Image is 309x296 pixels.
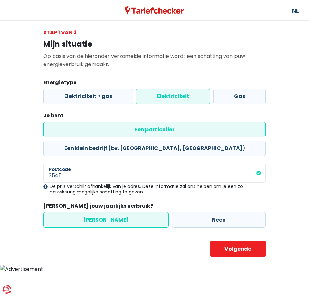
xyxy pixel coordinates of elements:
input: 1000 [43,164,266,183]
legend: [PERSON_NAME] jouw jaarlijks verbruik? [43,202,266,212]
legend: Je bent [43,112,266,122]
p: Op basis van de hieronder verzamelde informatie wordt een schatting van jouw energieverbruik gema... [43,52,266,68]
label: Elektriciteit [136,89,210,104]
label: Neen [172,212,266,228]
label: Elektriciteit + gas [43,89,133,104]
label: Een particulier [43,122,266,137]
div: De prijs verschilt afhankelijk van je adres. Deze informatie zal ons helpen om je een zo nauwkeur... [43,184,266,195]
label: [PERSON_NAME] [43,212,169,228]
button: Volgende [210,241,266,257]
img: Tariefchecker logo [125,6,184,15]
label: Gas [213,89,266,104]
legend: Energietype [43,79,266,89]
a: NL [292,0,298,20]
div: Stap 1 van 3 [43,28,266,36]
label: Een klein bedrijf (bv. [GEOGRAPHIC_DATA], [GEOGRAPHIC_DATA]) [43,141,266,156]
h1: Mijn situatie [43,40,266,49]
